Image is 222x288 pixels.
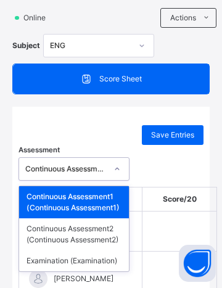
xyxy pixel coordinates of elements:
img: default.svg [29,269,47,288]
span: Save Entries [151,130,194,141]
div: Continuous Assessment1 (Continuous Assessment1) [25,163,107,175]
div: Continuous Assessment1 (Continuous Assessment1) [19,186,129,218]
div: Continuous Assessment2 (Continuous Assessment2) [19,218,129,250]
span: Online [22,12,53,23]
span: Actions [170,12,196,23]
button: Open asap [179,245,216,282]
div: Examination (Examination) [19,250,129,271]
span: Subject [12,40,40,51]
span: ANIEBLET [PERSON_NAME] [54,262,113,284]
span: Assessment [18,145,60,155]
span: / 20 [184,194,197,204]
div: ENG [50,40,131,51]
span: Score Sheet [99,73,142,84]
th: Score [142,187,217,212]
